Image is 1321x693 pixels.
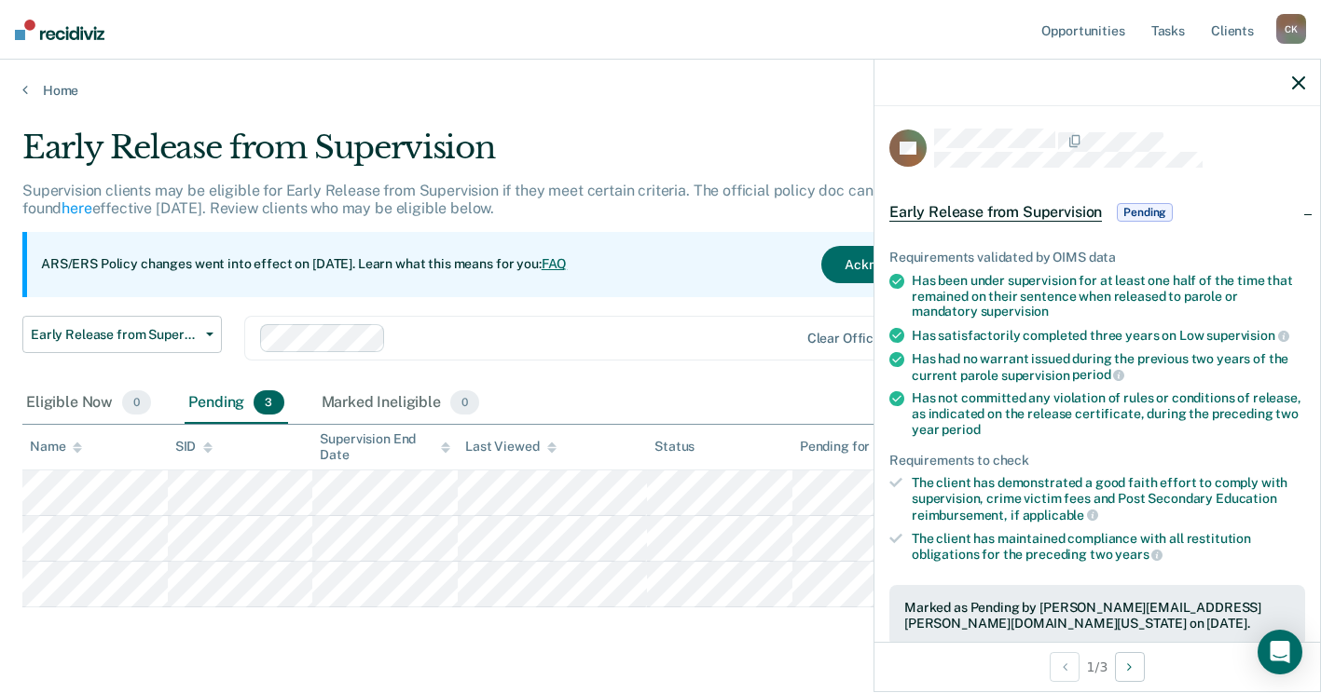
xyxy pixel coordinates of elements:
[942,422,980,437] span: period
[1117,203,1173,222] span: Pending
[1050,652,1080,682] button: Previous Opportunity
[654,439,695,455] div: Status
[912,327,1305,344] div: Has satisfactorily completed three years on Low
[889,250,1305,265] div: Requirements validated by OIMS data
[185,383,287,424] div: Pending
[31,327,199,343] span: Early Release from Supervision
[465,439,556,455] div: Last Viewed
[874,642,1320,691] div: 1 / 3
[30,439,82,455] div: Name
[912,390,1305,437] div: Has not committed any violation of rules or conditions of release, as indicated on the release ce...
[912,273,1305,319] div: Has been under supervision for at least one half of the time that remained on their sentence when...
[62,199,91,217] a: here
[318,383,484,424] div: Marked Ineligible
[22,383,155,424] div: Eligible Now
[1258,630,1302,674] div: Open Intercom Messenger
[122,390,151,414] span: 0
[41,255,567,274] p: ARS/ERS Policy changes went into effect on [DATE]. Learn what this means for you:
[912,531,1305,563] div: The client has maintained compliance with all restitution obligations for the preceding two
[1072,367,1124,382] span: period
[320,431,450,463] div: Supervision End Date
[981,304,1049,319] span: supervision
[175,439,213,455] div: SID
[1115,547,1163,562] span: years
[874,183,1320,242] div: Early Release from SupervisionPending
[1276,14,1306,44] div: C K
[904,600,1290,632] div: Marked as Pending by [PERSON_NAME][EMAIL_ADDRESS][PERSON_NAME][DOMAIN_NAME][US_STATE] on [DATE].
[15,20,104,40] img: Recidiviz
[1023,508,1098,523] span: applicable
[912,351,1305,383] div: Has had no warrant issued during the previous two years of the current parole supervision
[22,82,1299,99] a: Home
[542,256,568,271] a: FAQ
[22,129,1013,182] div: Early Release from Supervision
[807,331,893,346] div: Clear officers
[22,182,894,217] p: Supervision clients may be eligible for Early Release from Supervision if they meet certain crite...
[1206,328,1288,343] span: supervision
[912,475,1305,523] div: The client has demonstrated a good faith effort to comply with supervision, crime victim fees and...
[450,390,479,414] span: 0
[889,453,1305,469] div: Requirements to check
[821,246,998,283] button: Acknowledge & Close
[800,439,887,455] div: Pending for
[889,203,1102,222] span: Early Release from Supervision
[1115,652,1145,682] button: Next Opportunity
[254,390,283,414] span: 3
